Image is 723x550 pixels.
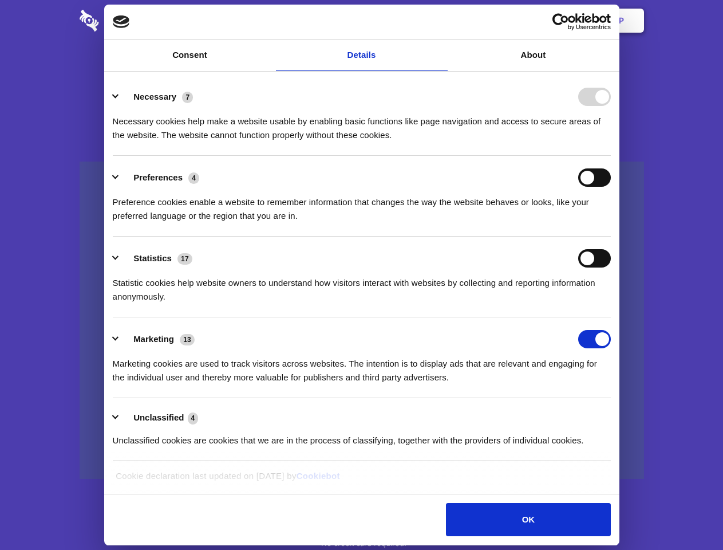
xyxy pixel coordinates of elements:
a: Usercentrics Cookiebot - opens in a new window [511,13,611,30]
button: Preferences (4) [113,168,207,187]
img: logo-wordmark-white-trans-d4663122ce5f474addd5e946df7df03e33cb6a1c49d2221995e7729f52c070b2.svg [80,10,177,32]
button: Unclassified (4) [113,411,206,425]
a: Consent [104,40,276,71]
a: Login [519,3,569,38]
h4: Auto-redaction of sensitive data, encrypted data sharing and self-destructing private chats. Shar... [80,104,644,142]
a: Pricing [336,3,386,38]
span: 13 [180,334,195,345]
iframe: Drift Widget Chat Controller [666,493,709,536]
h1: Eliminate Slack Data Loss. [80,52,644,93]
a: Cookiebot [297,471,340,481]
span: 4 [188,172,199,184]
div: Unclassified cookies are cookies that we are in the process of classifying, together with the pro... [113,425,611,447]
span: 4 [188,412,199,424]
img: logo [113,15,130,28]
button: OK [446,503,610,536]
a: Details [276,40,448,71]
div: Statistic cookies help website owners to understand how visitors interact with websites by collec... [113,268,611,304]
label: Necessary [133,92,176,101]
div: Cookie declaration last updated on [DATE] by [107,469,616,492]
a: Contact [464,3,517,38]
div: Marketing cookies are used to track visitors across websites. The intention is to display ads tha... [113,348,611,384]
label: Marketing [133,334,174,344]
a: Wistia video thumbnail [80,162,644,480]
span: 17 [177,253,192,265]
label: Preferences [133,172,183,182]
div: Necessary cookies help make a website usable by enabling basic functions like page navigation and... [113,106,611,142]
a: About [448,40,619,71]
label: Statistics [133,253,172,263]
button: Marketing (13) [113,330,202,348]
span: 7 [182,92,193,103]
button: Necessary (7) [113,88,200,106]
button: Statistics (17) [113,249,200,268]
div: Preference cookies enable a website to remember information that changes the way the website beha... [113,187,611,223]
